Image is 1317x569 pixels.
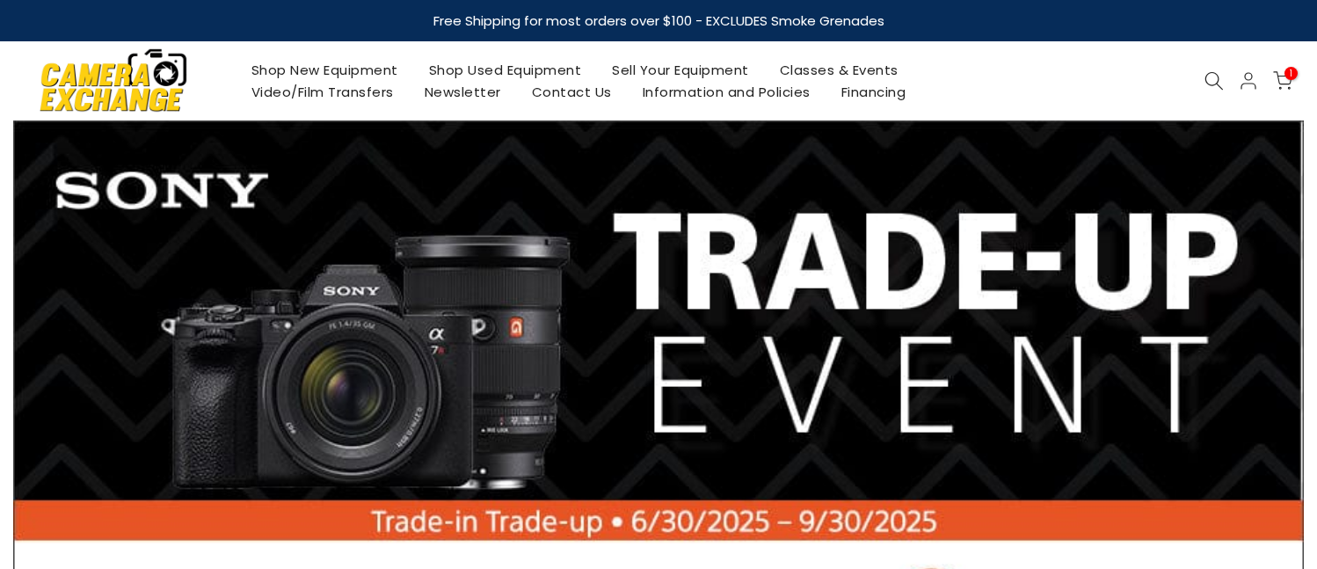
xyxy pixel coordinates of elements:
a: Classes & Events [764,59,913,81]
a: Video/Film Transfers [236,81,409,103]
a: Newsletter [409,81,516,103]
strong: Free Shipping for most orders over $100 - EXCLUDES Smoke Grenades [433,11,884,30]
span: 1 [1284,67,1298,80]
a: Financing [826,81,921,103]
a: 1 [1273,71,1292,91]
a: Shop New Equipment [236,59,413,81]
a: Information and Policies [627,81,826,103]
a: Contact Us [516,81,627,103]
a: Shop Used Equipment [413,59,597,81]
a: Sell Your Equipment [597,59,765,81]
